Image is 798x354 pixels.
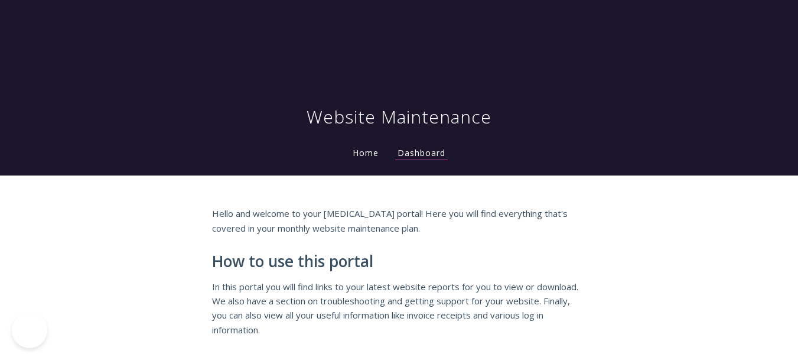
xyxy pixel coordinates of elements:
[212,253,587,271] h2: How to use this portal
[395,147,448,160] a: Dashboard
[350,147,381,158] a: Home
[212,206,587,235] p: Hello and welcome to your [MEDICAL_DATA] portal! Here you will find everything that's covered in ...
[12,313,47,348] iframe: Toggle Customer Support
[212,280,587,337] p: In this portal you will find links to your latest website reports for you to view or download. We...
[307,105,491,129] h1: Website Maintenance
